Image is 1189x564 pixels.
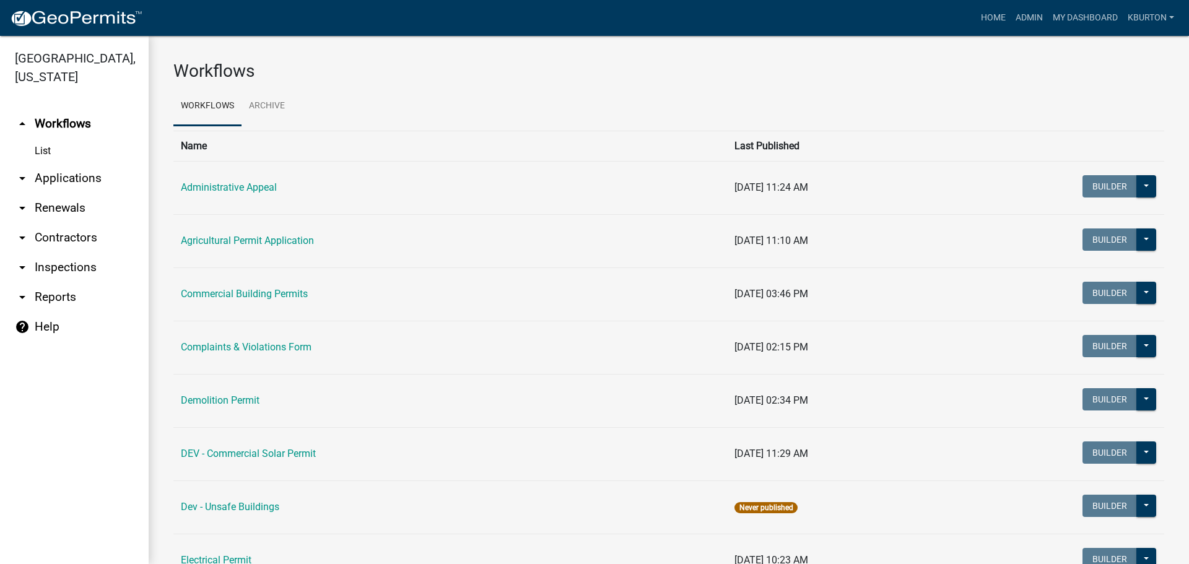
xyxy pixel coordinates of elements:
[181,448,316,459] a: DEV - Commercial Solar Permit
[734,235,808,246] span: [DATE] 11:10 AM
[15,260,30,275] i: arrow_drop_down
[734,341,808,353] span: [DATE] 02:15 PM
[15,230,30,245] i: arrow_drop_down
[173,61,1164,82] h3: Workflows
[1123,6,1179,30] a: kburton
[1082,335,1137,357] button: Builder
[734,394,808,406] span: [DATE] 02:34 PM
[242,87,292,126] a: Archive
[727,131,944,161] th: Last Published
[1082,282,1137,304] button: Builder
[1082,495,1137,517] button: Builder
[181,501,279,513] a: Dev - Unsafe Buildings
[1082,441,1137,464] button: Builder
[181,235,314,246] a: Agricultural Permit Application
[181,288,308,300] a: Commercial Building Permits
[15,116,30,131] i: arrow_drop_up
[734,181,808,193] span: [DATE] 11:24 AM
[1011,6,1048,30] a: Admin
[734,288,808,300] span: [DATE] 03:46 PM
[734,448,808,459] span: [DATE] 11:29 AM
[1082,175,1137,197] button: Builder
[734,502,797,513] span: Never published
[15,319,30,334] i: help
[15,171,30,186] i: arrow_drop_down
[15,201,30,215] i: arrow_drop_down
[15,290,30,305] i: arrow_drop_down
[1048,6,1123,30] a: My Dashboard
[1082,228,1137,251] button: Builder
[181,394,259,406] a: Demolition Permit
[173,87,242,126] a: Workflows
[173,131,727,161] th: Name
[1082,388,1137,410] button: Builder
[976,6,1011,30] a: Home
[181,341,311,353] a: Complaints & Violations Form
[181,181,277,193] a: Administrative Appeal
